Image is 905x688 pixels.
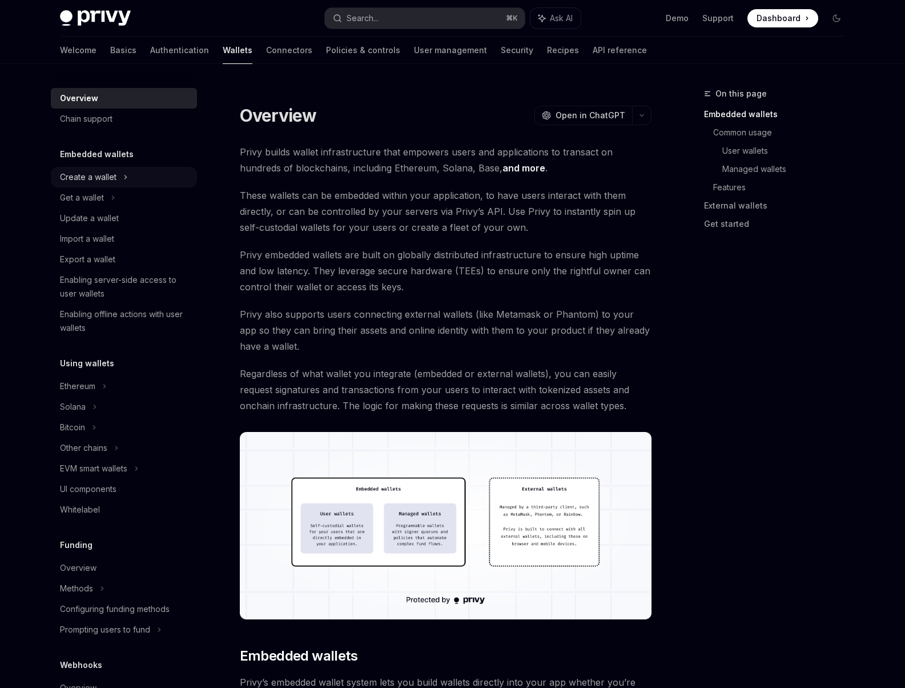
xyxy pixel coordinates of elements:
[51,599,197,619] a: Configuring funding methods
[60,379,95,393] div: Ethereum
[722,160,855,178] a: Managed wallets
[704,105,855,123] a: Embedded wallets
[240,647,357,665] span: Embedded wallets
[722,142,855,160] a: User wallets
[502,162,545,174] a: and more
[223,37,252,64] a: Wallets
[110,37,136,64] a: Basics
[240,144,651,176] span: Privy builds wallet infrastructure that empowers users and applications to transact on hundreds o...
[51,109,197,129] a: Chain support
[60,170,116,184] div: Create a wallet
[666,13,689,24] a: Demo
[593,37,647,64] a: API reference
[704,215,855,233] a: Get started
[51,249,197,270] a: Export a wallet
[757,13,801,24] span: Dashboard
[747,9,818,27] a: Dashboard
[60,357,114,370] h5: Using wallets
[60,482,116,496] div: UI components
[347,11,379,25] div: Search...
[266,37,312,64] a: Connectors
[534,106,632,125] button: Open in ChatGPT
[702,13,734,24] a: Support
[60,538,92,552] h5: Funding
[60,658,102,672] h5: Webhooks
[530,8,581,29] button: Ask AI
[240,247,651,295] span: Privy embedded wallets are built on globally distributed infrastructure to ensure high uptime and...
[51,558,197,578] a: Overview
[715,87,767,101] span: On this page
[60,503,100,517] div: Whitelabel
[51,479,197,499] a: UI components
[60,623,150,637] div: Prompting users to fund
[240,366,651,414] span: Regardless of what wallet you integrate (embedded or external wallets), you can easily request si...
[60,37,96,64] a: Welcome
[60,191,104,205] div: Get a wallet
[150,37,209,64] a: Authentication
[550,13,573,24] span: Ask AI
[60,602,170,616] div: Configuring funding methods
[704,197,855,215] a: External wallets
[60,441,107,455] div: Other chains
[506,14,518,23] span: ⌘ K
[60,253,115,266] div: Export a wallet
[60,112,112,126] div: Chain support
[51,270,197,304] a: Enabling server-side access to user wallets
[51,499,197,520] a: Whitelabel
[60,147,134,161] h5: Embedded wallets
[60,91,98,105] div: Overview
[240,105,317,126] h1: Overview
[51,304,197,338] a: Enabling offline actions with user wallets
[501,37,533,64] a: Security
[60,232,114,246] div: Import a wallet
[827,9,846,27] button: Toggle dark mode
[60,10,131,26] img: dark logo
[713,123,855,142] a: Common usage
[547,37,579,64] a: Recipes
[60,582,93,595] div: Methods
[51,208,197,229] a: Update a wallet
[60,421,85,434] div: Bitcoin
[60,561,96,575] div: Overview
[556,110,625,121] span: Open in ChatGPT
[713,178,855,197] a: Features
[240,187,651,235] span: These wallets can be embedded within your application, to have users interact with them directly,...
[60,307,190,335] div: Enabling offline actions with user wallets
[240,432,651,619] img: images/walletoverview.png
[60,400,86,414] div: Solana
[51,88,197,109] a: Overview
[51,229,197,249] a: Import a wallet
[326,37,400,64] a: Policies & controls
[60,462,127,475] div: EVM smart wallets
[60,211,119,225] div: Update a wallet
[240,306,651,354] span: Privy also supports users connecting external wallets (like Metamask or Phantom) to your app so t...
[325,8,525,29] button: Search...⌘K
[60,273,190,301] div: Enabling server-side access to user wallets
[414,37,487,64] a: User management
